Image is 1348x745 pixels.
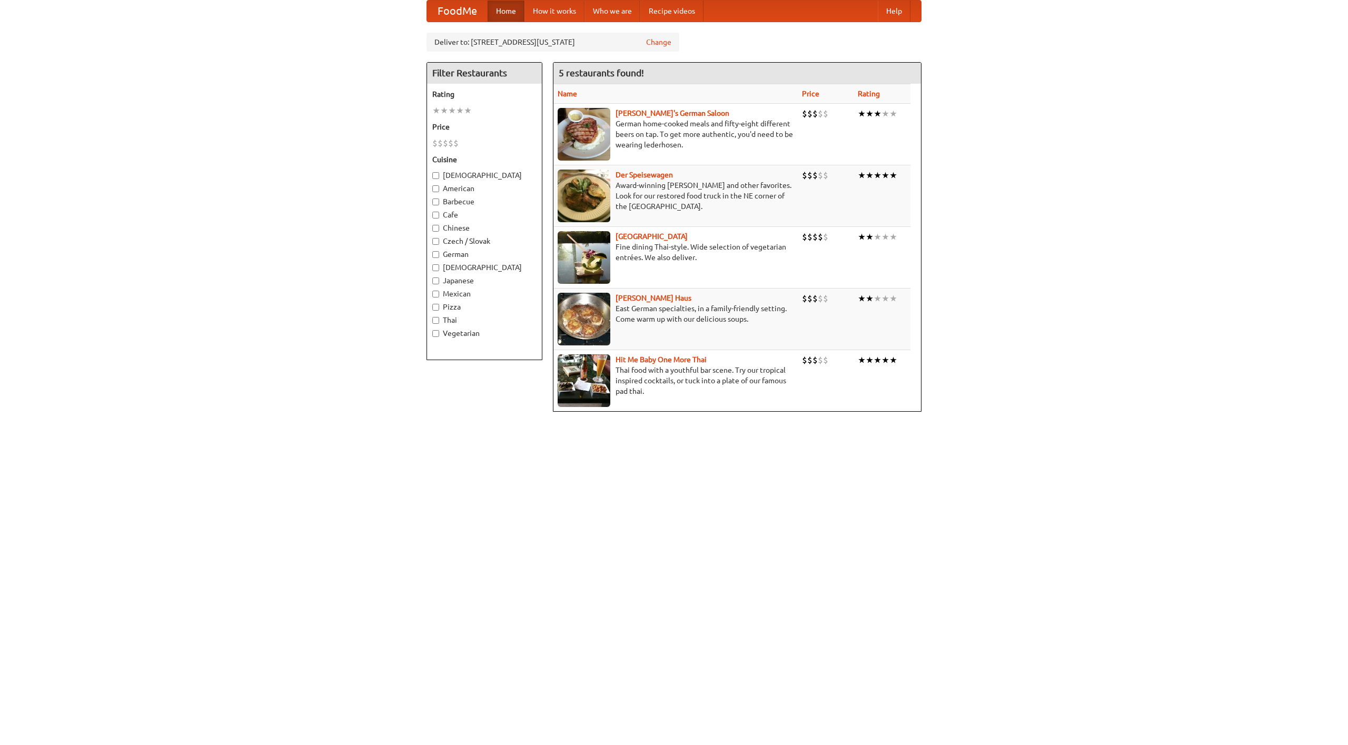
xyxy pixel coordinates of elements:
li: ★ [866,170,874,181]
li: ★ [866,108,874,120]
label: American [432,183,537,194]
li: $ [802,354,807,366]
label: Cafe [432,210,537,220]
a: [PERSON_NAME]'s German Saloon [616,109,729,117]
input: [DEMOGRAPHIC_DATA] [432,172,439,179]
a: Hit Me Baby One More Thai [616,355,707,364]
label: Pizza [432,302,537,312]
li: $ [818,170,823,181]
li: ★ [881,293,889,304]
label: Thai [432,315,537,325]
li: ★ [889,293,897,304]
li: $ [812,293,818,304]
li: $ [818,354,823,366]
label: Czech / Slovak [432,236,537,246]
label: Chinese [432,223,537,233]
li: $ [812,170,818,181]
li: ★ [866,354,874,366]
li: ★ [874,354,881,366]
li: ★ [881,354,889,366]
li: $ [448,137,453,149]
li: ★ [858,108,866,120]
li: ★ [456,105,464,116]
a: Name [558,90,577,98]
li: ★ [889,354,897,366]
li: $ [823,108,828,120]
li: $ [807,293,812,304]
label: Mexican [432,289,537,299]
input: American [432,185,439,192]
img: esthers.jpg [558,108,610,161]
li: ★ [874,231,881,243]
li: $ [802,231,807,243]
li: $ [818,231,823,243]
input: Czech / Slovak [432,238,439,245]
li: $ [823,354,828,366]
label: Japanese [432,275,537,286]
li: $ [443,137,448,149]
li: ★ [464,105,472,116]
div: Deliver to: [STREET_ADDRESS][US_STATE] [427,33,679,52]
li: $ [818,293,823,304]
li: ★ [858,231,866,243]
img: satay.jpg [558,231,610,284]
ng-pluralize: 5 restaurants found! [559,68,644,78]
li: $ [823,170,828,181]
li: ★ [448,105,456,116]
li: ★ [889,231,897,243]
p: Fine dining Thai-style. Wide selection of vegetarian entrées. We also deliver. [558,242,794,263]
h5: Rating [432,89,537,100]
h5: Price [432,122,537,132]
li: $ [807,108,812,120]
input: Barbecue [432,198,439,205]
li: ★ [858,354,866,366]
li: ★ [881,170,889,181]
li: ★ [889,108,897,120]
b: [GEOGRAPHIC_DATA] [616,232,688,241]
label: Barbecue [432,196,537,207]
input: Thai [432,317,439,324]
li: ★ [858,293,866,304]
a: Price [802,90,819,98]
p: German home-cooked meals and fifty-eight different beers on tap. To get more authentic, you'd nee... [558,118,794,150]
li: $ [807,170,812,181]
h5: Cuisine [432,154,537,165]
li: $ [812,231,818,243]
img: kohlhaus.jpg [558,293,610,345]
li: ★ [866,293,874,304]
a: Help [878,1,910,22]
label: [DEMOGRAPHIC_DATA] [432,170,537,181]
a: Change [646,37,671,47]
li: $ [802,170,807,181]
li: $ [802,293,807,304]
h4: Filter Restaurants [427,63,542,84]
p: East German specialties, in a family-friendly setting. Come warm up with our delicious soups. [558,303,794,324]
p: Award-winning [PERSON_NAME] and other favorites. Look for our restored food truck in the NE corne... [558,180,794,212]
li: ★ [889,170,897,181]
a: [PERSON_NAME] Haus [616,294,691,302]
label: German [432,249,537,260]
input: Cafe [432,212,439,218]
a: How it works [524,1,584,22]
input: Japanese [432,277,439,284]
img: speisewagen.jpg [558,170,610,222]
a: Der Speisewagen [616,171,673,179]
li: ★ [881,231,889,243]
input: Vegetarian [432,330,439,337]
input: Chinese [432,225,439,232]
li: $ [812,354,818,366]
a: Who we are [584,1,640,22]
input: Mexican [432,291,439,297]
li: ★ [858,170,866,181]
li: $ [802,108,807,120]
li: $ [818,108,823,120]
li: $ [823,231,828,243]
li: ★ [874,108,881,120]
li: $ [432,137,438,149]
input: Pizza [432,304,439,311]
input: [DEMOGRAPHIC_DATA] [432,264,439,271]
